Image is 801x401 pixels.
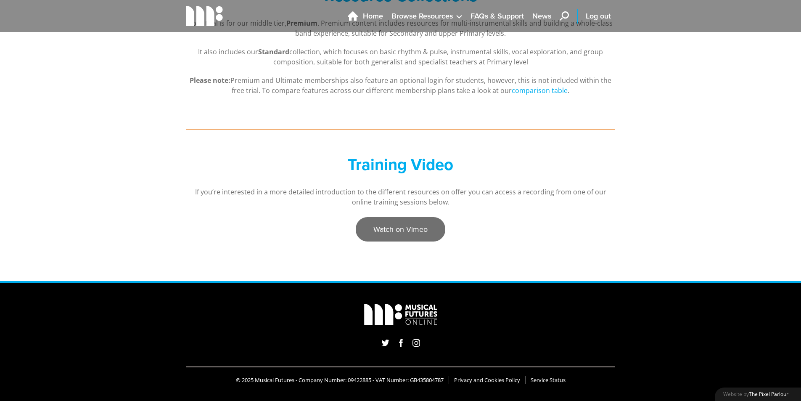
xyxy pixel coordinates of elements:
[379,337,392,349] a: Twitter
[237,155,565,174] h2: Training Video
[363,11,383,22] span: Home
[231,376,449,384] li: © 2025 Musical Futures - Company Number: 09422885 - VAT Number: GB435804787
[715,388,801,401] div: Website by
[258,47,289,56] strong: Standard
[749,390,788,398] a: The Pixel Parlour
[454,376,520,384] a: Privacy and Cookies Policy
[410,337,423,349] a: Instagram
[356,217,445,242] a: Watch on Vimeo
[391,11,453,22] span: Browse Resources
[531,376,566,384] a: Service Status
[186,75,615,96] p: Premium and Ultimate memberships also feature an optional login for students, however, this is no...
[512,86,568,96] a: comparison table
[471,11,524,22] span: FAQs & Support
[186,47,615,67] p: It also includes our collection, which focuses on basic rhythm & pulse, instrumental skills, voca...
[586,11,611,22] span: Log out
[186,187,615,207] p: If you’re interested in a more detailed introduction to the different resources on offer you can ...
[532,11,551,22] span: News
[397,337,405,349] a: Facebook
[190,76,230,85] strong: Please note:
